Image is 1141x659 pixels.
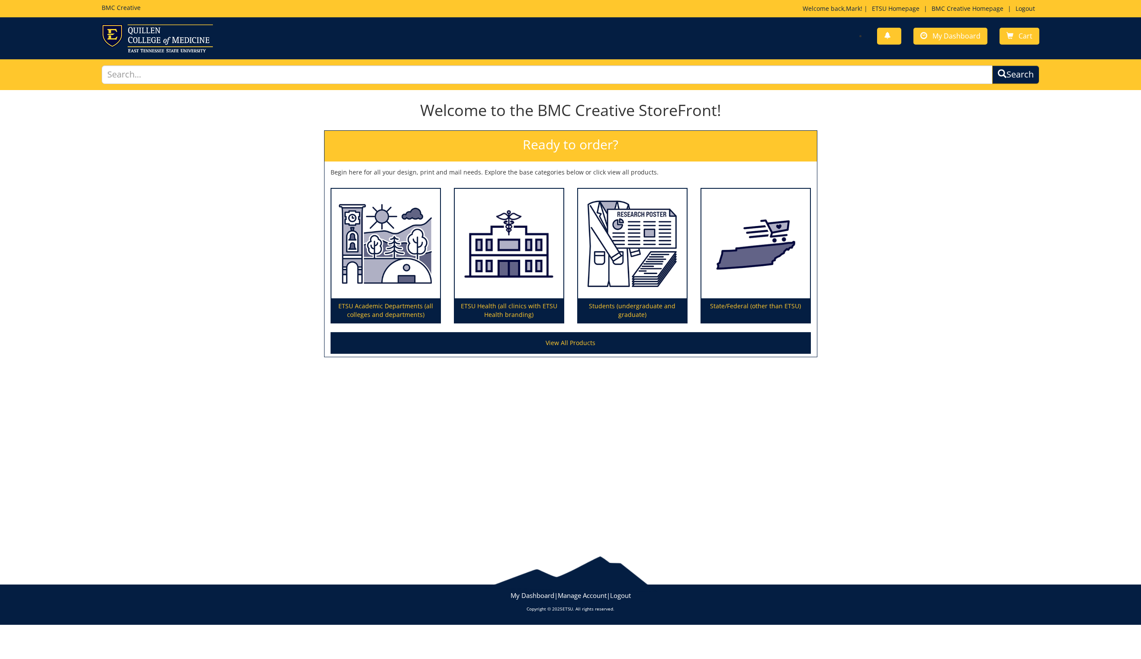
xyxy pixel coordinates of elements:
a: My Dashboard [511,591,554,600]
h1: Welcome to the BMC Creative StoreFront! [324,102,817,119]
p: State/Federal (other than ETSU) [701,298,810,323]
span: My Dashboard [932,31,980,41]
button: Search [992,65,1039,84]
p: ETSU Academic Departments (all colleges and departments) [331,298,440,323]
img: ETSU Health (all clinics with ETSU Health branding) [455,189,563,298]
a: View All Products [331,332,811,354]
p: Begin here for all your design, print and mail needs. Explore the base categories below or click ... [331,168,811,177]
img: State/Federal (other than ETSU) [701,189,810,298]
a: ETSU Homepage [868,4,924,13]
h2: Ready to order? [325,131,817,162]
a: Cart [1000,28,1039,45]
p: Students (undergraduate and graduate) [578,298,687,323]
img: ETSU Academic Departments (all colleges and departments) [331,189,440,298]
p: Welcome back, ! | | | [803,4,1039,13]
img: ETSU logo [102,24,213,52]
input: Search... [102,65,993,84]
a: Logout [1011,4,1039,13]
a: My Dashboard [913,28,987,45]
span: Cart [1019,31,1032,41]
a: BMC Creative Homepage [927,4,1008,13]
a: Mark [846,4,861,13]
a: Manage Account [558,591,607,600]
p: ETSU Health (all clinics with ETSU Health branding) [455,298,563,323]
a: Students (undergraduate and graduate) [578,189,687,323]
a: State/Federal (other than ETSU) [701,189,810,323]
a: ETSU Health (all clinics with ETSU Health branding) [455,189,563,323]
img: Students (undergraduate and graduate) [578,189,687,298]
a: ETSU [562,606,573,612]
a: Logout [610,591,631,600]
a: ETSU Academic Departments (all colleges and departments) [331,189,440,323]
h5: BMC Creative [102,4,141,11]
